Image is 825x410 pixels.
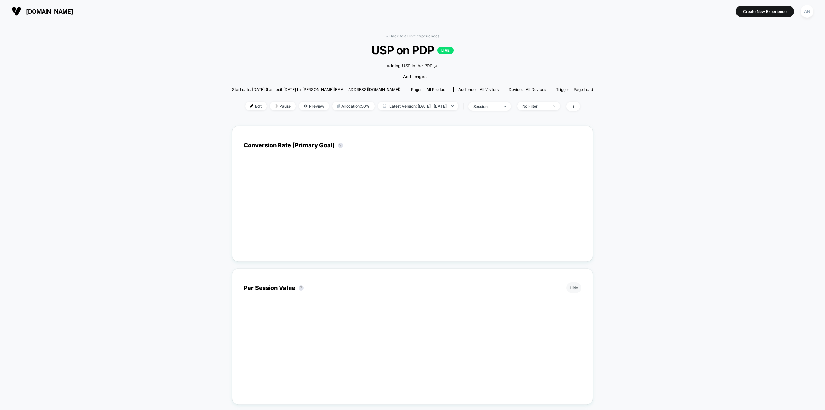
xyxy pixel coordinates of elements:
[566,282,581,293] button: Hide
[451,105,454,107] img: end
[245,102,267,110] span: Edit
[504,87,551,92] span: Device:
[427,87,448,92] span: all products
[399,74,427,79] span: + Add Images
[526,87,546,92] span: all devices
[275,104,278,108] img: end
[270,102,296,110] span: Pause
[386,34,439,38] a: < Back to all live experiences
[26,8,73,15] span: [DOMAIN_NAME]
[522,104,548,108] div: No Filter
[387,63,432,69] span: Adding USP in the PDP
[574,87,593,92] span: Page Load
[250,43,575,57] span: USP on PDP
[480,87,499,92] span: All Visitors
[337,104,340,108] img: rebalance
[338,143,343,148] button: ?
[237,312,575,393] div: PER_SESSION_VALUE
[458,87,499,92] div: Audience:
[383,104,386,108] img: calendar
[244,142,346,149] div: Conversion Rate (Primary Goal)
[332,102,375,110] span: Allocation: 50%
[237,169,575,250] div: CONVERSION_RATE
[473,104,499,109] div: sessions
[799,5,815,18] button: AN
[411,87,448,92] div: Pages:
[437,47,454,54] p: LIVE
[232,87,400,92] span: Start date: [DATE] (Last edit [DATE] by [PERSON_NAME][EMAIL_ADDRESS][DOMAIN_NAME])
[378,102,458,110] span: Latest Version: [DATE] - [DATE]
[12,6,21,16] img: Visually logo
[556,87,593,92] div: Trigger:
[299,102,329,110] span: Preview
[250,104,253,108] img: edit
[553,105,555,107] img: end
[504,106,506,107] img: end
[10,6,75,16] button: [DOMAIN_NAME]
[462,102,468,111] span: |
[736,6,794,17] button: Create New Experience
[244,284,307,291] div: Per Session Value
[801,5,813,18] div: AN
[299,285,304,291] button: ?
